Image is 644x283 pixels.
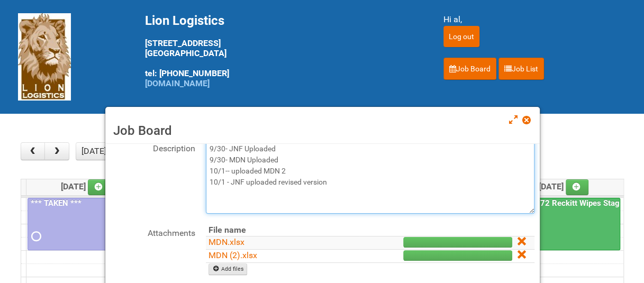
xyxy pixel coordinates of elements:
div: Hi al, [443,13,627,26]
label: Attachments [111,224,195,240]
th: File name [206,224,359,236]
textarea: 9/30- JNF Uploaded 9/30- MDN Uploaded 10/1-- uploaded MDN 2 [206,140,534,214]
span: Requested [31,233,39,240]
a: 25-048772 Reckitt Wipes Stage 4 - blinding/labeling day [505,198,620,250]
a: Lion Logistics [18,51,71,61]
input: Log out [443,26,479,47]
a: Add files [208,263,247,275]
a: MDN.xlsx [208,237,244,247]
a: Add an event [88,179,111,195]
button: [DATE] [76,142,112,160]
span: [DATE] [539,181,589,191]
h3: Job Board [113,123,532,139]
img: Lion Logistics [18,13,71,101]
span: [DATE] [61,181,111,191]
a: Add an event [566,179,589,195]
a: Job List [498,58,544,80]
a: MDN (2).xlsx [208,250,257,260]
div: [STREET_ADDRESS] [GEOGRAPHIC_DATA] tel: [PHONE_NUMBER] [145,13,417,88]
a: Job Board [443,58,496,80]
a: [DOMAIN_NAME] [145,78,210,88]
span: Lion Logistics [145,13,224,28]
label: Description [111,140,195,155]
